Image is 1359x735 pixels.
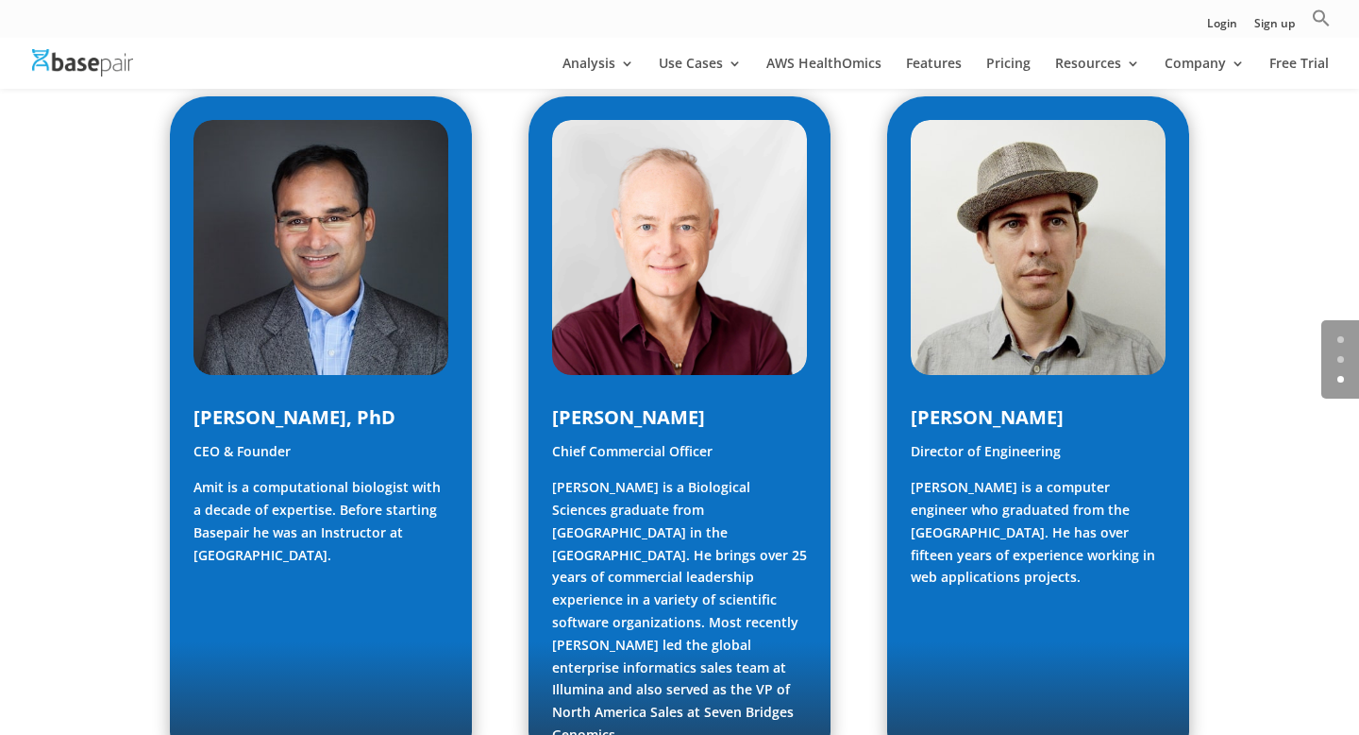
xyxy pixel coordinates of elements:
[766,57,881,89] a: AWS HealthOmics
[1207,18,1237,38] a: Login
[1269,57,1329,89] a: Free Trial
[1312,9,1331,38] a: Search Icon Link
[659,57,742,89] a: Use Cases
[193,476,448,566] p: Amit is a computational biologist with a decade of expertise. Before starting Basepair he was an ...
[193,404,395,430] span: [PERSON_NAME], PhD
[1337,376,1344,383] a: 2
[986,57,1031,89] a: Pricing
[911,476,1166,589] p: [PERSON_NAME] is a computer engineer who graduated from the [GEOGRAPHIC_DATA]. He has over fiftee...
[32,49,133,77] img: Basepair
[562,57,634,89] a: Analysis
[911,404,1064,430] span: [PERSON_NAME]
[1265,641,1336,712] iframe: Drift Widget Chat Controller
[1254,18,1295,38] a: Sign up
[1055,57,1140,89] a: Resources
[193,440,448,476] p: CEO & Founder
[1337,336,1344,343] a: 0
[552,440,807,476] p: Chief Commercial Officer
[1337,356,1344,363] a: 1
[911,440,1166,476] p: Director of Engineering
[552,404,705,430] span: [PERSON_NAME]
[1165,57,1245,89] a: Company
[1312,9,1331,27] svg: Search
[906,57,962,89] a: Features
